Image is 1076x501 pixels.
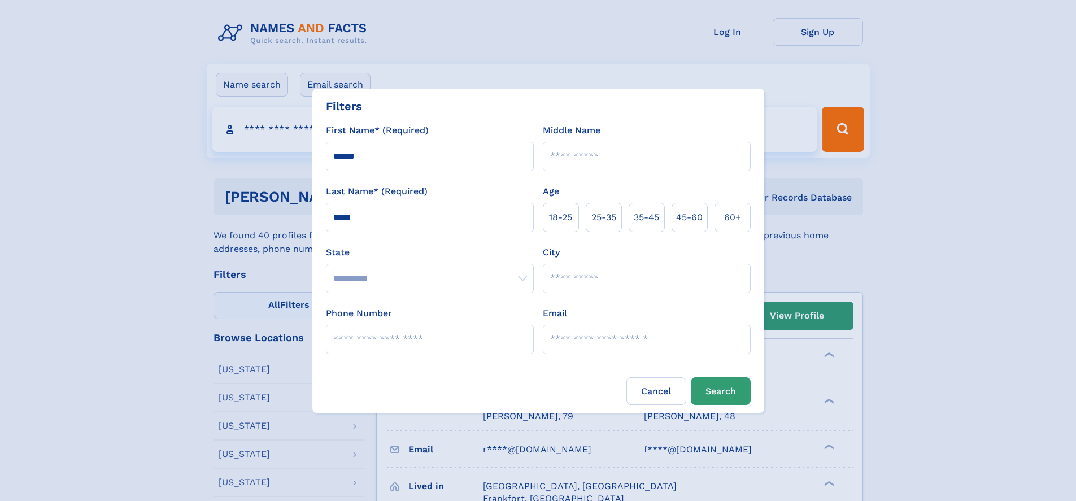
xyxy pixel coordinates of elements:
[543,124,600,137] label: Middle Name
[626,377,686,405] label: Cancel
[724,211,741,224] span: 60+
[326,98,362,115] div: Filters
[634,211,659,224] span: 35‑45
[543,246,560,259] label: City
[326,185,428,198] label: Last Name* (Required)
[591,211,616,224] span: 25‑35
[691,377,751,405] button: Search
[543,307,567,320] label: Email
[549,211,572,224] span: 18‑25
[326,307,392,320] label: Phone Number
[676,211,703,224] span: 45‑60
[543,185,559,198] label: Age
[326,124,429,137] label: First Name* (Required)
[326,246,534,259] label: State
